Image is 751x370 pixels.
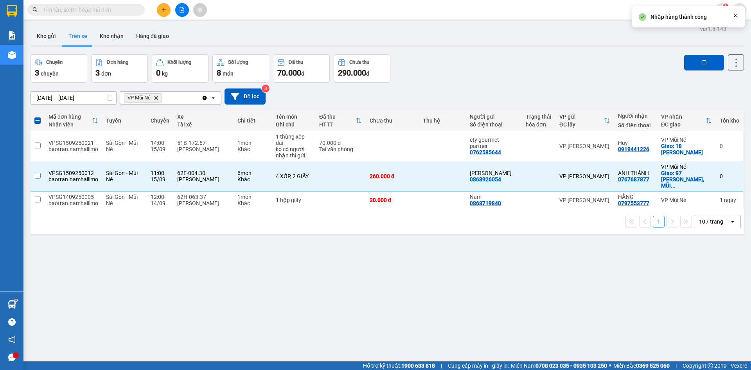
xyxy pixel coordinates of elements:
svg: Close [732,13,738,19]
div: Tên món [276,114,312,120]
div: VPSG1409250005 [49,194,98,200]
div: VP Mũi Né [661,197,712,203]
span: notification [8,336,16,343]
span: copyright [708,363,713,368]
div: Số lượng [228,60,248,65]
th: Toggle SortBy [657,110,716,131]
span: 3 [95,68,100,78]
div: 62H-063.37 [177,194,230,200]
span: đ [301,70,304,77]
div: Chuyến [151,117,169,124]
div: ANH TIẾN [470,170,518,176]
span: | [676,361,677,370]
span: 290.000 [338,68,366,78]
div: Ghi chú [276,121,312,128]
span: món [223,70,234,77]
div: VP [PERSON_NAME] [559,143,610,149]
div: Số điện thoại [470,121,518,128]
button: Kho gửi [31,27,62,45]
button: Chưa thu290.000đ [334,54,390,83]
button: Chuyến3chuyến [31,54,87,83]
div: 1 thùng xốp dài [276,134,312,146]
div: Giao: 18 Nguyễn Đình Chiểu [661,143,712,155]
div: hóa đơn [526,121,552,128]
div: HẰNG [618,194,653,200]
div: Tại văn phòng [319,146,361,152]
div: 0972507273 [7,25,61,36]
button: aim [193,3,207,17]
div: Đơn hàng [107,60,128,65]
div: VPSG1509250021 [49,140,98,146]
div: 0762585644 [470,149,501,155]
div: Giao: 97 NGUYỄN ĐÌNH CHIỂU, MŨI NÉ [661,170,712,189]
div: baotran.namhailimo [49,146,98,152]
div: 6 món [237,170,268,176]
div: ko có người nhận thì gửi bảo vệ [276,146,312,159]
div: 0 [720,173,739,179]
strong: 1900 633 818 [401,363,435,369]
svg: Delete [154,96,158,100]
div: Đã thu [319,114,355,120]
svg: open [729,218,736,225]
svg: Clear all [201,95,208,101]
div: Số điện thoại [618,122,653,128]
button: caret-down [733,3,746,17]
span: VP Mũi Né [128,95,151,101]
span: Miền Nam [511,361,607,370]
div: Thu hộ [423,117,462,124]
div: VP Mũi Né [661,137,712,143]
div: ĐC lấy [559,121,604,128]
div: 260.000 đ [370,173,415,179]
span: ... [671,182,676,189]
div: Tài xế [177,121,230,128]
div: [PERSON_NAME] [177,146,230,152]
div: Huy [618,140,653,146]
div: HTTT [319,121,355,128]
button: Trên xe [62,27,93,45]
button: Bộ lọc [225,88,266,105]
div: 1 món [237,140,268,146]
img: warehouse-icon [8,51,16,59]
div: Khác [237,200,268,206]
div: A.SƠN [67,25,130,35]
div: 0868719840 [470,200,501,206]
div: 0767687877 [618,176,649,182]
input: Tìm tên, số ĐT hoặc mã đơn [43,5,135,14]
span: kimngan.namhailimo [643,5,715,14]
span: VP Mũi Né, close by backspace [124,93,162,103]
div: 40.000 [6,51,63,60]
div: Nhân viên [49,121,92,128]
button: Đơn hàng3đơn [91,54,148,83]
div: 15/09 [151,176,169,182]
div: cty gourmet partner [470,137,518,149]
div: Chưa thu [370,117,415,124]
sup: 3 [262,85,269,92]
span: ⚪️ [609,364,611,367]
div: 10 / trang [699,218,723,226]
div: 14:00 [151,140,169,146]
sup: 1 [723,4,728,9]
div: [PERSON_NAME] [177,200,230,206]
button: loading Nhập hàng [684,55,724,70]
div: ĐC giao [661,121,706,128]
button: Số lượng8món [212,54,269,83]
div: Nam [470,194,518,200]
div: baotran.namhailimo [49,200,98,206]
div: Tồn kho [720,117,739,124]
div: 51B-172.67 [177,140,230,146]
span: Miền Bắc [613,361,670,370]
div: 0 [720,143,739,149]
div: Khác [237,176,268,182]
div: 15/09 [151,146,169,152]
div: 0961898611 [67,35,130,46]
div: 30.000 đ [370,197,415,203]
span: kg [162,70,168,77]
span: ngày [724,197,736,203]
div: 1 hộp giấy [276,197,312,203]
div: Tuyến [106,117,143,124]
span: đơn [101,70,111,77]
span: file-add [179,7,185,13]
span: | [441,361,442,370]
span: 8 [217,68,221,78]
strong: 0708 023 035 - 0935 103 250 [535,363,607,369]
